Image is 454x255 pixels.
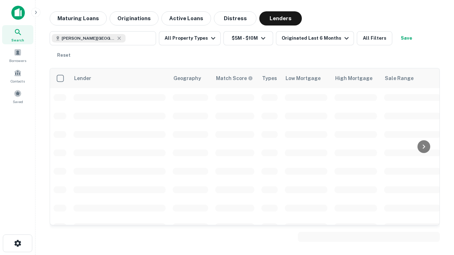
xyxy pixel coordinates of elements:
img: capitalize-icon.png [11,6,25,20]
button: Lenders [259,11,302,25]
div: Capitalize uses an advanced AI algorithm to match your search with the best lender. The match sco... [216,74,253,82]
span: Borrowers [9,58,26,63]
th: Lender [70,68,169,88]
th: Types [258,68,281,88]
th: Low Mortgage [281,68,331,88]
div: Lender [74,74,91,83]
div: Originated Last 6 Months [282,34,351,42]
button: Originations [110,11,159,25]
button: Reset [52,48,75,62]
button: Maturing Loans [50,11,107,25]
button: Distress [214,11,256,25]
button: All Filters [357,31,392,45]
span: Saved [13,99,23,104]
span: Contacts [11,78,25,84]
h6: Match Score [216,74,251,82]
div: Sale Range [385,74,414,83]
th: Sale Range [381,68,444,88]
button: Save your search to get updates of matches that match your search criteria. [395,31,418,45]
div: Types [262,74,277,83]
a: Saved [2,87,33,106]
div: Geography [173,74,201,83]
th: Geography [169,68,212,88]
button: Active Loans [161,11,211,25]
div: High Mortgage [335,74,372,83]
th: Capitalize uses an advanced AI algorithm to match your search with the best lender. The match sco... [212,68,258,88]
span: [PERSON_NAME][GEOGRAPHIC_DATA], [GEOGRAPHIC_DATA] [62,35,115,41]
a: Search [2,25,33,44]
iframe: Chat Widget [419,198,454,232]
span: Search [11,37,24,43]
div: Low Mortgage [286,74,321,83]
button: $5M - $10M [223,31,273,45]
button: Originated Last 6 Months [276,31,354,45]
th: High Mortgage [331,68,381,88]
button: All Property Types [159,31,221,45]
a: Borrowers [2,46,33,65]
a: Contacts [2,66,33,85]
